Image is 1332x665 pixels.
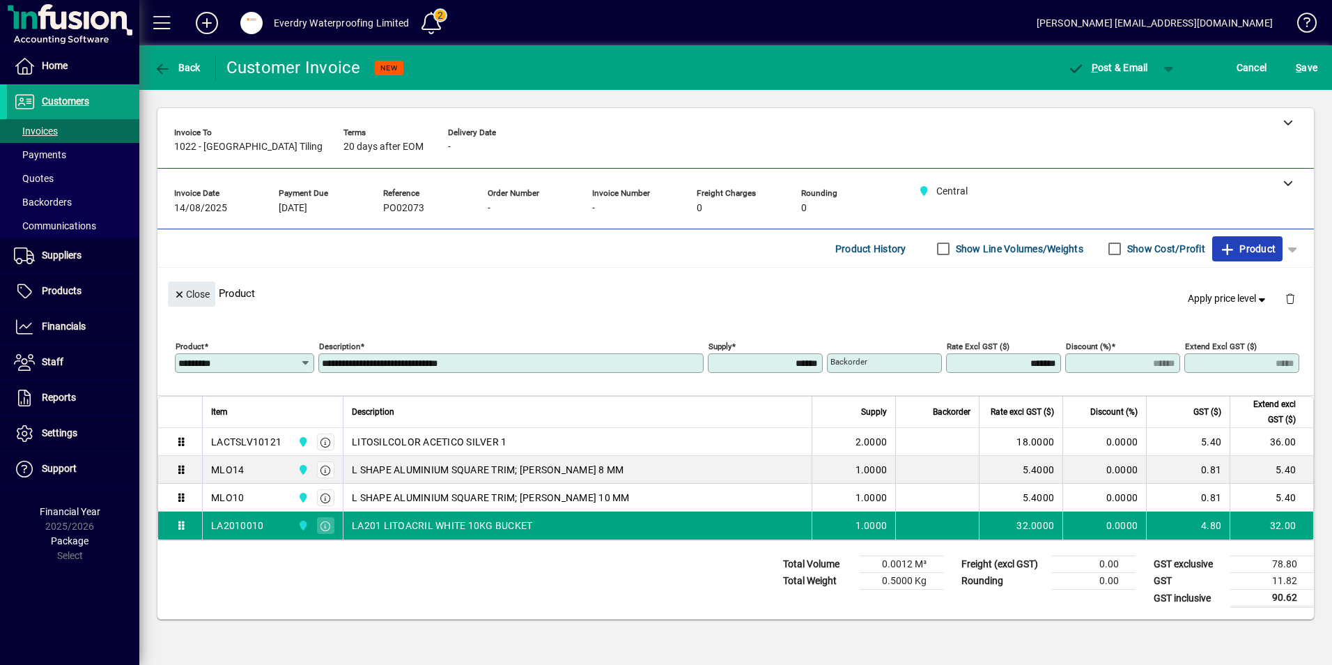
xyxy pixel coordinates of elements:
div: Everdry Waterproofing Limited [274,12,409,34]
span: - [448,142,451,153]
span: 1.0000 [855,463,888,477]
span: ost & Email [1067,62,1148,73]
button: Profile [229,10,274,36]
div: 32.0000 [988,519,1054,533]
label: Show Line Volumes/Weights [953,242,1083,256]
button: Save [1292,55,1321,80]
a: Financials [7,309,139,344]
span: Quotes [14,173,54,184]
button: Delete [1273,282,1307,315]
span: Backorders [14,197,72,208]
span: Back [154,62,201,73]
span: Suppliers [42,250,82,261]
div: 5.4000 [988,463,1054,477]
td: 0.00 [1052,573,1136,590]
mat-label: Description [319,342,360,351]
a: Communications [7,214,139,238]
td: GST inclusive [1147,590,1230,607]
td: 78.80 [1230,556,1314,573]
div: 5.4000 [988,491,1054,505]
a: Staff [7,345,139,380]
button: Product [1212,236,1283,261]
span: Package [51,535,88,546]
span: Description [352,404,394,420]
span: Central [294,434,310,450]
mat-label: Extend excl GST ($) [1185,342,1257,351]
span: NEW [380,63,398,72]
span: Central [294,490,310,505]
td: 0.00 [1052,556,1136,573]
span: - [592,203,595,214]
div: LACTSLV10121 [211,435,281,449]
span: PO02073 [383,203,424,214]
span: 1.0000 [855,519,888,533]
td: 0.81 [1146,456,1230,484]
label: Show Cost/Profit [1124,242,1205,256]
app-page-header-button: Delete [1273,292,1307,305]
span: Financials [42,321,86,332]
a: Payments [7,143,139,167]
a: Invoices [7,119,139,143]
span: Central [294,462,310,477]
span: L SHAPE ALUMINIUM SQUARE TRIM; [PERSON_NAME] 10 MM [352,491,630,505]
span: S [1296,62,1301,73]
a: Knowledge Base [1287,3,1315,48]
td: 36.00 [1230,428,1313,456]
div: Customer Invoice [226,56,361,79]
button: Apply price level [1182,286,1274,312]
a: Support [7,452,139,487]
span: Rate excl GST ($) [991,404,1054,420]
button: Close [168,282,215,307]
td: 5.40 [1230,456,1313,484]
td: Total Volume [776,556,860,573]
span: [DATE] [279,203,307,214]
td: Total Weight [776,573,860,590]
a: Home [7,49,139,84]
div: Product [157,268,1314,319]
span: Product History [835,238,906,260]
td: 32.00 [1230,512,1313,540]
span: Extend excl GST ($) [1239,397,1296,427]
span: - [488,203,490,214]
td: 5.40 [1146,428,1230,456]
mat-label: Rate excl GST ($) [947,342,1009,351]
button: Product History [830,236,912,261]
span: 1.0000 [855,491,888,505]
span: 1022 - [GEOGRAPHIC_DATA] Tiling [174,142,323,153]
span: Discount (%) [1090,404,1138,420]
button: Add [185,10,229,36]
span: Products [42,285,82,296]
td: 0.0000 [1062,456,1146,484]
span: Financial Year [40,506,100,517]
a: Suppliers [7,238,139,273]
mat-label: Backorder [830,357,867,367]
td: 0.0000 [1062,428,1146,456]
td: 0.5000 Kg [860,573,943,590]
div: 18.0000 [988,435,1054,449]
span: Home [42,60,68,71]
td: GST [1147,573,1230,590]
span: ave [1296,56,1317,79]
span: Customers [42,95,89,107]
span: Central [294,518,310,533]
td: 4.80 [1146,512,1230,540]
span: Backorder [933,404,970,420]
a: Settings [7,416,139,451]
span: Invoices [14,125,58,137]
span: Product [1219,238,1276,260]
td: 5.40 [1230,484,1313,512]
button: Cancel [1233,55,1271,80]
td: 0.81 [1146,484,1230,512]
td: 11.82 [1230,573,1314,590]
div: MLO10 [211,491,244,505]
span: 20 days after EOM [343,142,424,153]
span: 0 [801,203,807,214]
div: MLO14 [211,463,244,477]
mat-label: Discount (%) [1066,342,1111,351]
td: 0.0000 [1062,512,1146,540]
td: Freight (excl GST) [954,556,1052,573]
a: Products [7,274,139,309]
div: [PERSON_NAME] [EMAIL_ADDRESS][DOMAIN_NAME] [1037,12,1273,34]
a: Reports [7,381,139,415]
span: 0 [697,203,702,214]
